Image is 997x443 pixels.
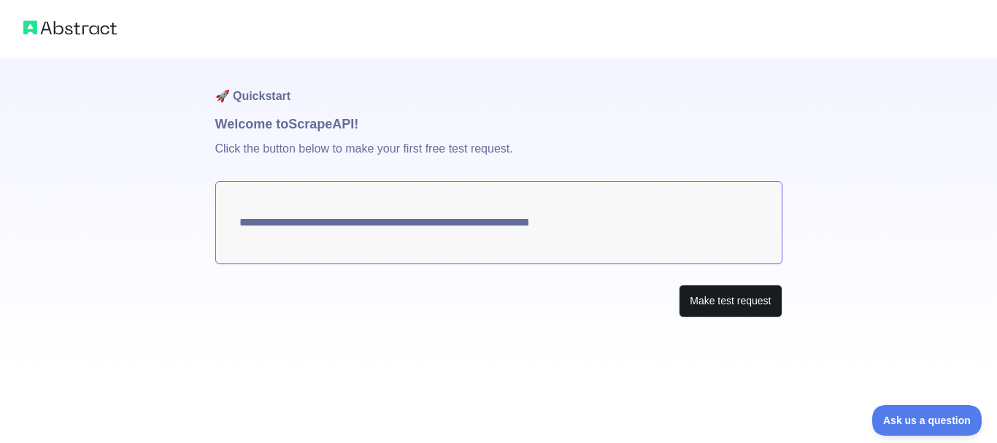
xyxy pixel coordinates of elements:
img: Abstract logo [23,18,117,38]
h1: Welcome to Scrape API! [215,114,782,134]
p: Click the button below to make your first free test request. [215,134,782,181]
button: Make test request [679,285,782,317]
iframe: Toggle Customer Support [872,405,982,436]
h1: 🚀 Quickstart [215,58,782,114]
